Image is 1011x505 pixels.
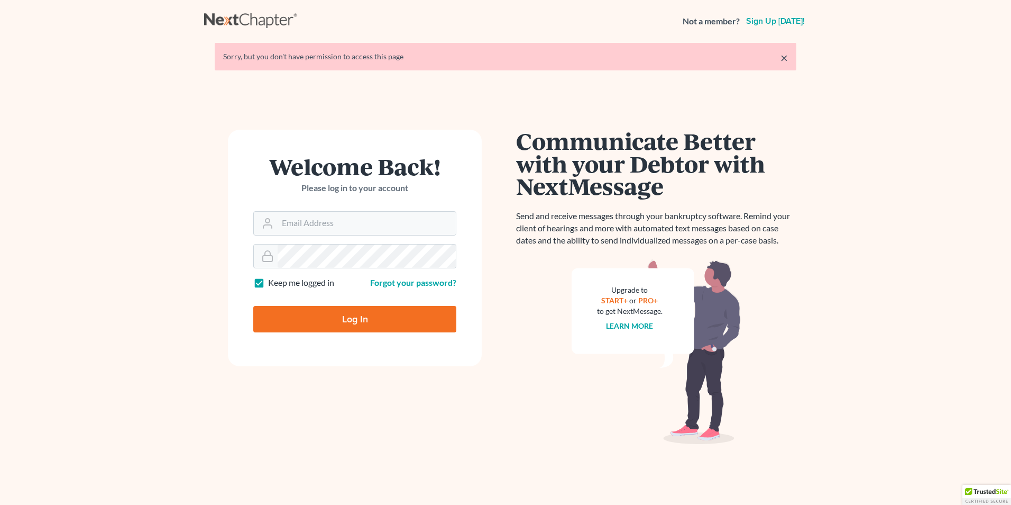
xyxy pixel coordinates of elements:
a: Learn more [606,321,654,330]
a: Sign up [DATE]! [744,17,807,25]
a: PRO+ [639,296,658,305]
div: to get NextMessage. [597,306,663,317]
label: Keep me logged in [268,277,334,289]
span: or [630,296,637,305]
div: Sorry, but you don't have permission to access this page [223,51,788,62]
input: Log In [253,306,456,332]
strong: Not a member? [683,15,740,28]
p: Please log in to your account [253,182,456,194]
a: Forgot your password? [370,277,456,287]
div: Upgrade to [597,285,663,295]
img: nextmessage_bg-59042aed3d76b12b5cd301f8e5b87938c9018125f34e5fa2b7a6b67550977c72.svg [572,259,741,445]
h1: Communicate Better with your Debtor with NextMessage [516,130,796,197]
input: Email Address [278,212,456,235]
h1: Welcome Back! [253,155,456,178]
div: TrustedSite Certified [962,485,1011,505]
a: × [780,51,788,64]
p: Send and receive messages through your bankruptcy software. Remind your client of hearings and mo... [516,210,796,247]
a: START+ [602,296,628,305]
